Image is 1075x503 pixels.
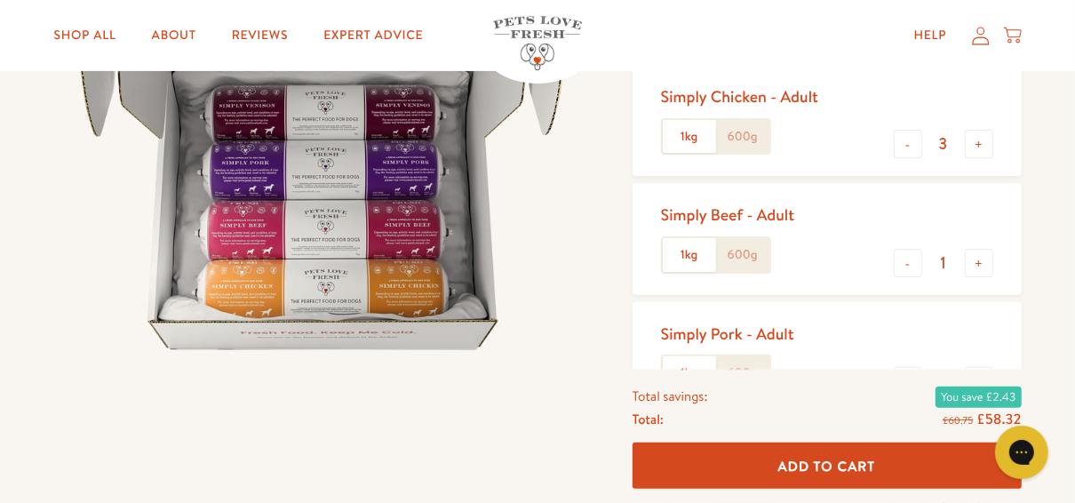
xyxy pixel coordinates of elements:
button: Add To Cart [633,443,1022,490]
button: + [965,130,993,158]
button: + [965,249,993,277]
img: Pets Love Fresh [493,16,582,70]
label: 1kg [663,120,716,154]
label: 1kg [663,356,716,390]
a: About [138,18,211,53]
label: 600g [716,356,769,390]
span: Total savings: [633,384,708,407]
div: Simply Beef - Adult [661,204,795,225]
button: - [894,367,922,395]
span: Add To Cart [778,456,876,475]
button: + [965,367,993,395]
button: - [894,130,922,158]
label: 1kg [663,238,716,272]
span: £58.32 [976,409,1021,428]
a: Help [900,18,961,53]
a: Reviews [218,18,302,53]
span: You save £2.43 [936,386,1021,407]
span: Total: [633,407,664,430]
a: Shop All [40,18,131,53]
button: - [894,249,922,277]
div: Simply Chicken - Adult [661,86,818,107]
iframe: Gorgias live chat messenger [986,419,1057,485]
a: Expert Advice [309,18,437,53]
div: Simply Pork - Adult [661,323,794,344]
s: £60.75 [943,412,973,427]
label: 600g [716,238,769,272]
label: 600g [716,120,769,154]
